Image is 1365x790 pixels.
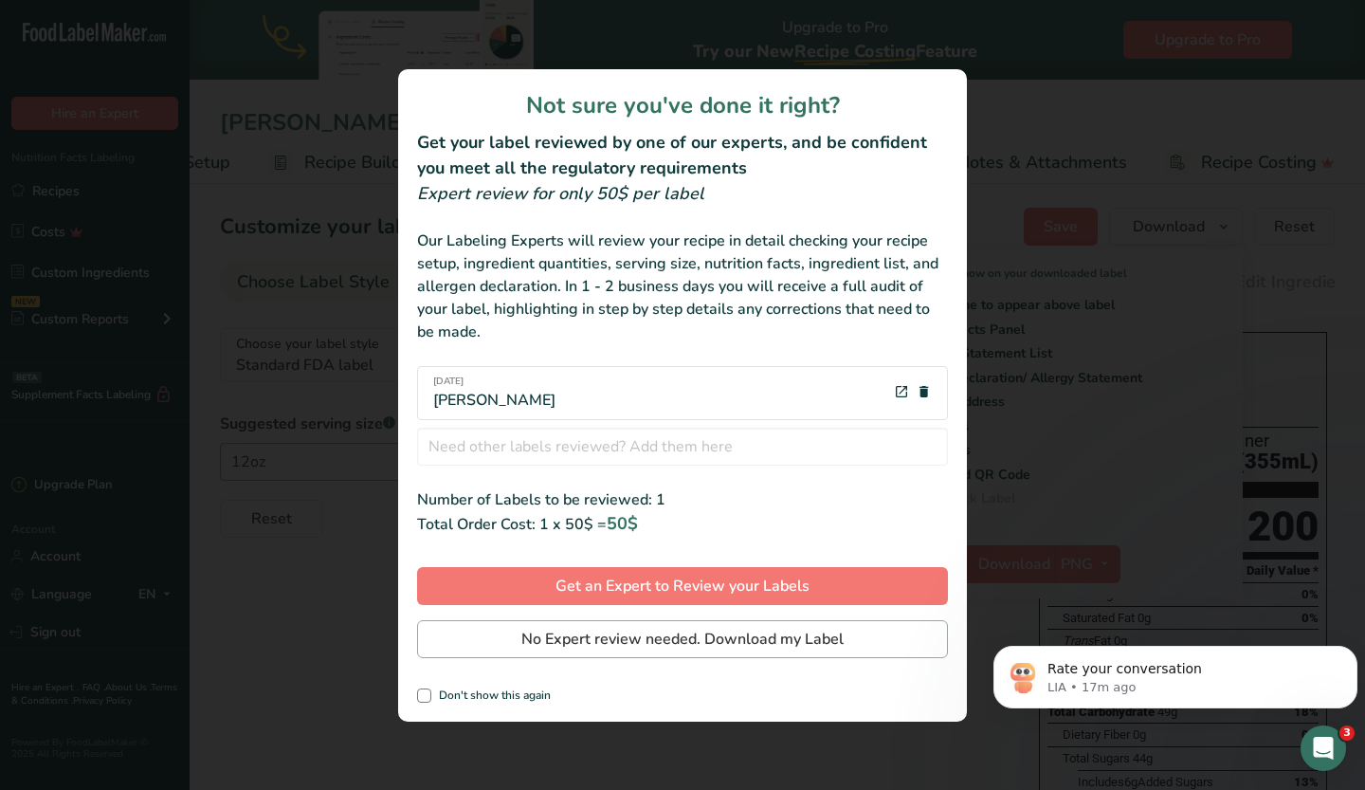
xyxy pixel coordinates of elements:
[417,181,948,207] div: Expert review for only 50$ per label
[433,375,555,389] span: [DATE]
[417,488,948,511] div: Number of Labels to be reviewed: 1
[417,130,948,181] h2: Get your label reviewed by one of our experts, and be confident you meet all the regulatory requi...
[986,606,1365,739] iframe: Intercom notifications message
[521,628,844,651] span: No Expert review needed. Download my Label
[417,428,948,466] input: Need other labels reviewed? Add them here
[417,511,948,537] div: Total Order Cost: 1 x 50$ =
[417,567,948,605] button: Get an Expert to Review your Labels
[417,620,948,658] button: No Expert review needed. Download my Label
[1339,726,1355,741] span: 3
[1301,726,1346,771] iframe: Intercom live chat
[417,88,948,122] h1: Not sure you've done it right?
[417,230,948,343] div: Our Labeling Experts will review your recipe in detail checking your recipe setup, ingredient qua...
[607,512,638,535] span: 50$
[433,375,555,412] div: [PERSON_NAME]
[555,575,810,597] span: Get an Expert to Review your Labels
[431,689,551,703] span: Don't show this again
